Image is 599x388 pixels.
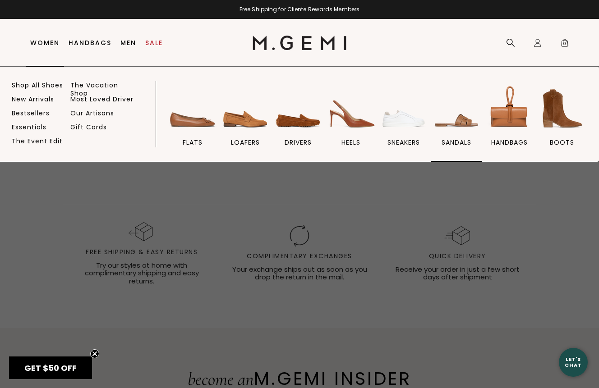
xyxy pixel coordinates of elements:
[273,83,323,162] a: drivers
[442,138,471,146] span: sandals
[326,83,376,134] img: heels
[378,83,429,162] a: sneakers
[431,83,482,134] img: sandals
[69,39,111,46] a: Handbags
[387,138,420,146] span: sneakers
[559,356,588,368] div: Let's Chat
[341,138,360,146] span: heels
[537,83,587,134] img: BOOTS
[30,39,60,46] a: Women
[12,109,50,117] a: Bestsellers
[220,83,271,134] img: loafers
[220,83,271,162] a: loafers
[120,39,136,46] a: Men
[90,349,99,358] button: Close teaser
[491,138,528,146] span: handbags
[167,83,218,162] a: flats
[12,95,54,103] a: New Arrivals
[70,95,134,103] a: Most Loved Driver
[273,83,323,134] img: drivers
[167,83,218,134] img: flats
[484,83,534,134] img: handbags
[24,362,77,374] span: GET $50 OFF
[285,138,312,146] span: drivers
[12,123,46,131] a: Essentials
[183,138,203,146] span: flats
[550,138,574,146] span: BOOTS
[70,81,138,97] a: The Vacation Shop
[12,137,63,145] a: The Event Edit
[9,356,92,379] div: GET $50 OFFClose teaser
[231,138,260,146] span: loafers
[70,109,114,117] a: Our Artisans
[431,83,482,162] a: sandals
[12,81,63,89] a: Shop All Shoes
[560,40,569,49] span: 0
[145,39,163,46] a: Sale
[537,83,587,162] a: BOOTS
[378,83,429,134] img: sneakers
[253,36,347,50] img: M.Gemi
[326,83,376,162] a: heels
[70,123,107,131] a: Gift Cards
[484,83,534,162] a: handbags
